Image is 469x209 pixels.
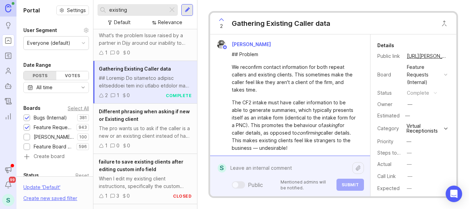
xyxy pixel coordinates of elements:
div: ## Problem [232,51,356,58]
div: 1 [117,92,119,99]
button: Call Link [405,172,414,181]
p: 100 [79,134,87,140]
div: Public link [377,52,401,60]
div: Status [23,171,39,179]
label: Call Link [377,173,396,179]
img: member badge [222,45,228,50]
a: Portal [2,34,14,47]
div: The pro wants us to ask if the caller is a new or an existing client instead of have you worked w... [99,125,192,140]
div: 0 [116,142,119,149]
button: ProductboardID [405,196,414,205]
div: When I edit my existing client instructions, specifically the custom questions, I get a save fail... [99,175,192,190]
input: Search... [109,6,165,14]
div: User Segment [23,26,57,34]
button: Steps to Reproduce [405,148,414,157]
div: S [218,164,226,173]
a: Update existing contact records in HubSpotWhat's the problem Issue raised by a partner in Dijy ar... [93,11,197,61]
button: Notifications [2,179,14,191]
span: Settings [67,7,86,14]
span: 99 [9,177,16,183]
div: Votes [56,71,89,80]
div: 0 [127,192,130,200]
div: 1 [105,192,107,200]
div: Date Range [23,61,51,69]
div: Status [377,89,401,97]
div: — [408,173,412,180]
div: Everyone (default) [27,39,70,47]
h1: Portal [23,6,40,14]
div: Owner [377,101,401,108]
p: 596 [79,144,87,149]
div: The CF2 intake must have caller information to be able to generate summaries, which typically pre... [232,99,356,152]
div: Open Intercom Messenger [446,186,462,202]
div: asking [323,122,338,128]
label: Priority [377,138,393,144]
div: Bugs (Internal) [34,114,67,122]
div: 0 [127,49,130,56]
button: Expected [405,184,414,193]
button: Close button [437,17,451,30]
div: Default [114,19,130,26]
div: All time [36,84,53,91]
button: Announcements [2,164,14,176]
div: 0 [127,142,130,149]
div: 0 [127,92,130,99]
p: Mentioned admins will be notified. [281,179,332,191]
div: Category [377,125,401,132]
div: Boards [23,104,41,112]
a: Gathering Existing Caller data## Loremip Do sitametco adipisc elitseddoei tem inci utlabo etdolor... [93,61,197,104]
p: 943 [79,125,87,130]
img: Canny Home [5,4,11,12]
div: 3 [116,192,119,200]
div: Board [377,71,401,79]
img: Justin Maxwell [217,40,226,49]
div: — [407,185,412,192]
div: Posts [24,71,56,80]
div: confirming [297,130,321,136]
a: Users [2,65,14,77]
a: Create board [23,154,89,160]
p: 381 [79,115,87,121]
span: Gathering Existing Caller data [99,66,171,72]
button: Settings [56,6,89,15]
div: — [407,138,411,145]
div: Public [248,181,263,189]
div: [PERSON_NAME] (Public) [34,133,74,141]
div: — [408,101,412,108]
div: Select All [68,106,89,110]
a: Reporting [2,110,14,123]
div: — [403,111,412,120]
label: Steps to Reproduce [377,150,424,156]
div: Create new saved filter [23,195,77,202]
a: Justin Maxwell[PERSON_NAME] [213,40,276,49]
div: What's the problem Issue raised by a partner in Dijy around our inability to update an existing c... [99,32,192,47]
span: Different phrasing when asking if new or Existing client [99,108,190,122]
span: failure to save existing clients after editing custom info field [99,159,183,172]
span: 2 [220,22,223,30]
div: Virtual Receptionists [407,124,442,133]
div: 1 [105,49,107,56]
div: 0 [116,49,119,56]
svg: toggle icon [78,85,89,90]
a: Changelog [2,95,14,107]
div: — [407,149,412,157]
a: Autopilot [2,80,14,92]
a: failure to save existing clients after editing custom info fieldWhen I edit my existing client in... [93,154,197,204]
div: We reconfirm contact information for both repeat callers and existing clients. This sometimes mak... [232,63,356,94]
div: complete [166,93,192,98]
button: Actual [405,160,414,169]
div: S [2,194,14,206]
div: 1 [105,142,107,149]
div: complete [407,89,429,97]
div: Gathering Existing Caller data [232,19,330,28]
div: Relevance [158,19,182,26]
a: [URL][PERSON_NAME] [405,52,449,61]
div: Feature Requests (Internal) [407,63,441,86]
span: [PERSON_NAME] [232,41,271,47]
label: Actual [377,161,391,167]
a: Ideas [2,19,14,32]
a: Different phrasing when asking if new or Existing clientThe pro wants us to ask if the caller is ... [93,104,197,154]
div: Feature Requests (Internal) [34,124,73,131]
div: Estimated [377,113,400,118]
